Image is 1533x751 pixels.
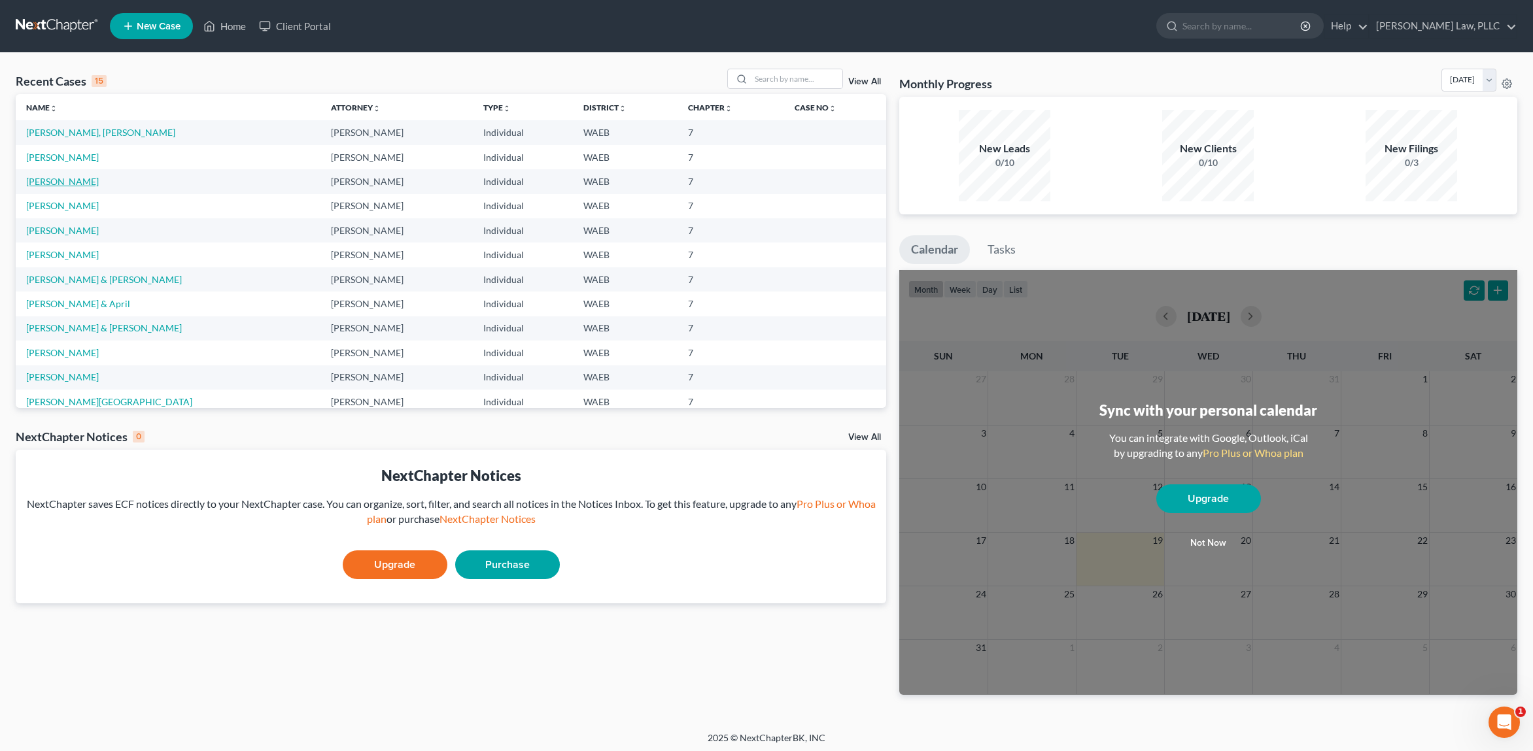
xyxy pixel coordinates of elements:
[137,22,181,31] span: New Case
[959,141,1050,156] div: New Leads
[725,105,732,112] i: unfold_more
[678,169,784,193] td: 7
[473,365,573,390] td: Individual
[573,267,678,292] td: WAEB
[678,218,784,242] td: 7
[50,105,58,112] i: unfold_more
[26,298,130,309] a: [PERSON_NAME] & April
[473,316,573,341] td: Individual
[976,235,1027,264] a: Tasks
[678,194,784,218] td: 7
[320,267,473,292] td: [PERSON_NAME]
[320,145,473,169] td: [PERSON_NAME]
[899,76,992,92] h3: Monthly Progress
[473,242,573,267] td: Individual
[1489,707,1520,738] iframe: Intercom live chat
[26,371,99,382] a: [PERSON_NAME]
[583,103,627,112] a: Districtunfold_more
[1156,484,1261,513] a: Upgrade
[573,169,678,193] td: WAEB
[320,292,473,316] td: [PERSON_NAME]
[1099,400,1317,420] div: Sync with your personal calendar
[320,341,473,365] td: [PERSON_NAME]
[26,322,182,333] a: [PERSON_NAME] & [PERSON_NAME]
[26,152,99,163] a: [PERSON_NAME]
[92,75,107,87] div: 15
[473,341,573,365] td: Individual
[899,235,970,264] a: Calendar
[320,365,473,390] td: [PERSON_NAME]
[619,105,627,112] i: unfold_more
[320,194,473,218] td: [PERSON_NAME]
[320,218,473,242] td: [PERSON_NAME]
[473,218,573,242] td: Individual
[26,176,99,187] a: [PERSON_NAME]
[320,120,473,144] td: [PERSON_NAME]
[483,103,511,112] a: Typeunfold_more
[16,73,107,89] div: Recent Cases
[1104,431,1313,461] div: You can integrate with Google, Outlook, iCal by upgrading to any
[503,105,511,112] i: unfold_more
[573,341,678,365] td: WAEB
[678,341,784,365] td: 7
[473,145,573,169] td: Individual
[573,145,678,169] td: WAEB
[26,274,182,285] a: [PERSON_NAME] & [PERSON_NAME]
[1515,707,1526,717] span: 1
[320,390,473,414] td: [PERSON_NAME]
[331,103,381,112] a: Attorneyunfold_more
[252,14,337,38] a: Client Portal
[573,390,678,414] td: WAEB
[678,316,784,341] td: 7
[320,242,473,267] td: [PERSON_NAME]
[197,14,252,38] a: Home
[473,390,573,414] td: Individual
[678,267,784,292] td: 7
[1203,446,1303,459] a: Pro Plus or Whoa plan
[829,105,836,112] i: unfold_more
[678,242,784,267] td: 7
[473,120,573,144] td: Individual
[573,292,678,316] td: WAEB
[678,292,784,316] td: 7
[26,127,175,138] a: [PERSON_NAME], [PERSON_NAME]
[473,292,573,316] td: Individual
[26,465,876,486] div: NextChapter Notices
[26,396,192,407] a: [PERSON_NAME][GEOGRAPHIC_DATA]
[26,497,876,527] div: NextChapter saves ECF notices directly to your NextChapter case. You can organize, sort, filter, ...
[320,316,473,341] td: [PERSON_NAME]
[16,429,145,444] div: NextChapter Notices
[455,550,560,579] a: Purchase
[1156,530,1261,556] button: Not now
[573,316,678,341] td: WAEB
[1366,141,1457,156] div: New Filings
[1324,14,1368,38] a: Help
[1162,141,1254,156] div: New Clients
[795,103,836,112] a: Case Nounfold_more
[26,249,99,260] a: [PERSON_NAME]
[26,103,58,112] a: Nameunfold_more
[373,105,381,112] i: unfold_more
[343,550,447,579] a: Upgrade
[367,497,876,525] a: Pro Plus or Whoa plan
[573,194,678,218] td: WAEB
[751,69,842,88] input: Search by name...
[1369,14,1517,38] a: [PERSON_NAME] Law, PLLC
[688,103,732,112] a: Chapterunfold_more
[26,200,99,211] a: [PERSON_NAME]
[1366,156,1457,169] div: 0/3
[1162,156,1254,169] div: 0/10
[473,169,573,193] td: Individual
[26,347,99,358] a: [PERSON_NAME]
[573,218,678,242] td: WAEB
[473,267,573,292] td: Individual
[959,156,1050,169] div: 0/10
[439,512,536,525] a: NextChapter Notices
[848,77,881,86] a: View All
[573,365,678,390] td: WAEB
[473,194,573,218] td: Individual
[133,431,145,442] div: 0
[678,120,784,144] td: 7
[573,120,678,144] td: WAEB
[320,169,473,193] td: [PERSON_NAME]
